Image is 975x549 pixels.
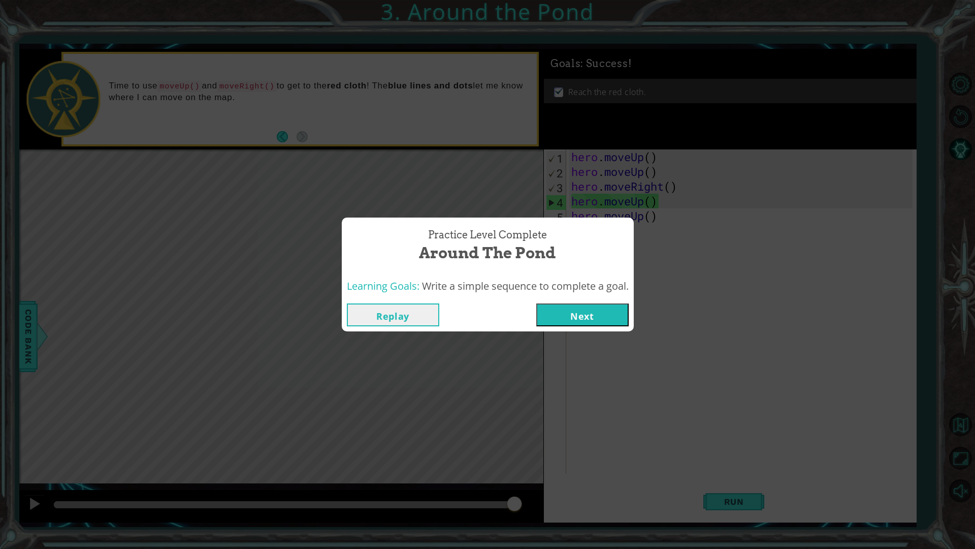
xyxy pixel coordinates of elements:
[419,242,556,264] span: Around the Pond
[428,228,547,242] span: Practice Level Complete
[347,303,439,326] button: Replay
[347,279,419,293] span: Learning Goals:
[536,303,629,326] button: Next
[422,279,629,293] span: Write a simple sequence to complete a goal.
